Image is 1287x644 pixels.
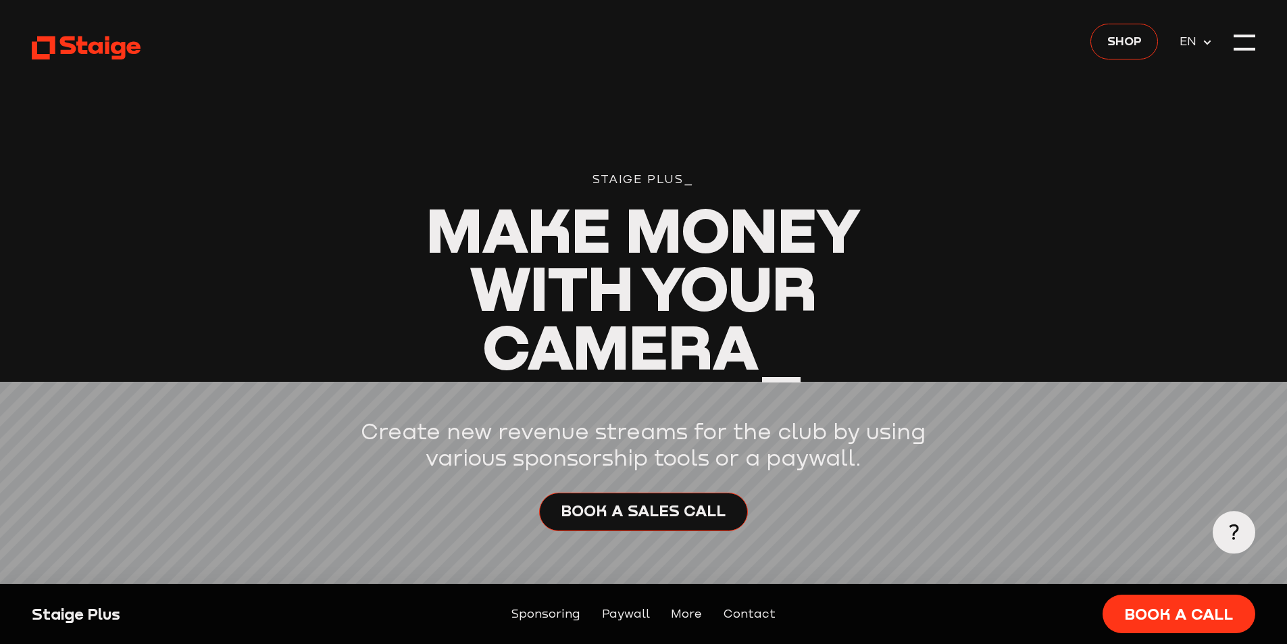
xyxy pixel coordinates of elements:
span: Book a sales call [561,500,726,522]
span: Shop [1107,31,1142,50]
p: Create new revenue streams for the club by using various sponsorship tools or a paywall. [342,418,945,472]
a: Paywall [602,605,650,624]
span: EN [1180,32,1202,51]
a: Book a call [1103,595,1255,633]
a: Contact [724,605,776,624]
div: Staige Plus [32,603,326,625]
div: Staige Plus_ [342,170,945,189]
a: Book a sales call [539,493,748,531]
a: More [671,605,702,624]
a: Sponsoring [511,605,580,624]
a: Shop [1090,24,1158,59]
span: Make Money With Your Camera_ [426,192,861,383]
